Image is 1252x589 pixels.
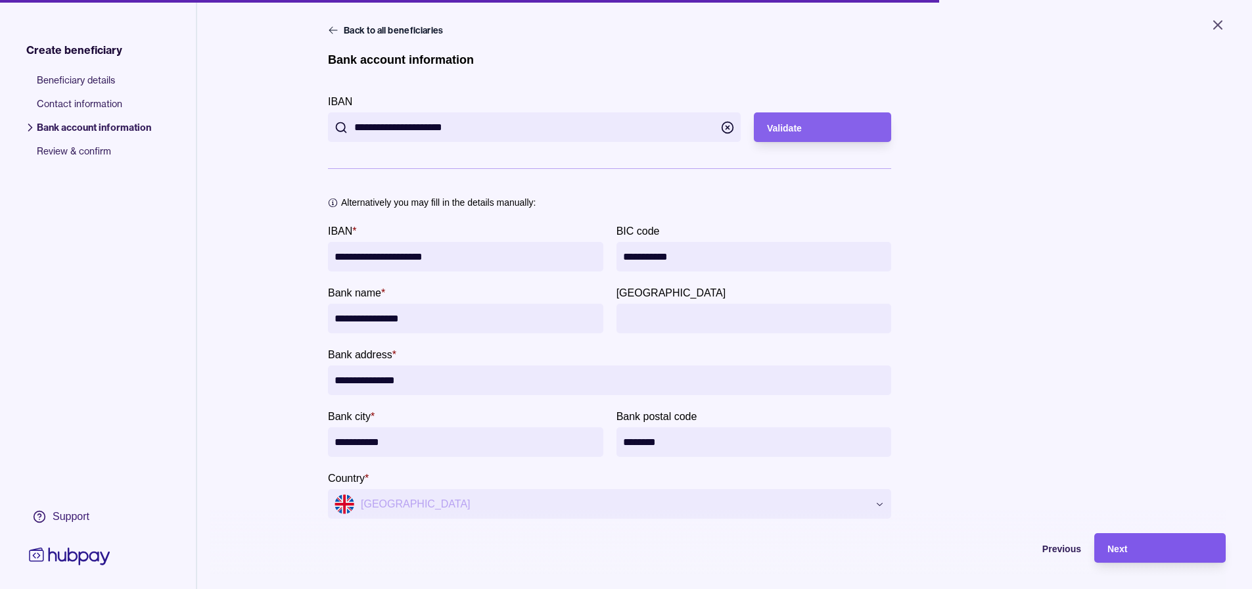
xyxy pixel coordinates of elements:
[616,225,660,237] p: BIC code
[328,346,396,362] label: Bank address
[616,285,726,300] label: Bank province
[341,195,536,210] p: Alternatively you may fill in the details manually:
[1107,544,1127,554] span: Next
[335,365,885,395] input: Bank address
[335,427,597,457] input: Bank city
[328,470,369,486] label: Country
[623,242,885,271] input: BIC code
[328,53,474,67] h1: Bank account information
[26,503,113,530] a: Support
[328,225,352,237] p: IBAN
[328,287,381,298] p: Bank name
[1194,11,1241,39] button: Close
[754,112,891,142] button: Validate
[37,121,151,145] span: Bank account information
[328,408,375,424] label: Bank city
[328,93,352,109] label: IBAN
[1042,544,1081,554] span: Previous
[623,427,885,457] input: Bank postal code
[37,74,151,97] span: Beneficiary details
[328,473,365,484] p: Country
[767,123,802,133] span: Validate
[354,112,714,142] input: IBAN
[616,223,660,239] label: BIC code
[335,242,597,271] input: IBAN
[328,349,392,360] p: Bank address
[623,304,885,333] input: Bank province
[335,304,597,333] input: bankName
[328,24,446,37] button: Back to all beneficiaries
[53,509,89,524] div: Support
[328,223,357,239] label: IBAN
[616,287,726,298] p: [GEOGRAPHIC_DATA]
[37,145,151,168] span: Review & confirm
[328,285,385,300] label: Bank name
[616,408,697,424] label: Bank postal code
[328,411,371,422] p: Bank city
[616,411,697,422] p: Bank postal code
[26,42,122,58] span: Create beneficiary
[328,96,352,107] p: IBAN
[1094,533,1226,563] button: Next
[950,533,1081,563] button: Previous
[37,97,151,121] span: Contact information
